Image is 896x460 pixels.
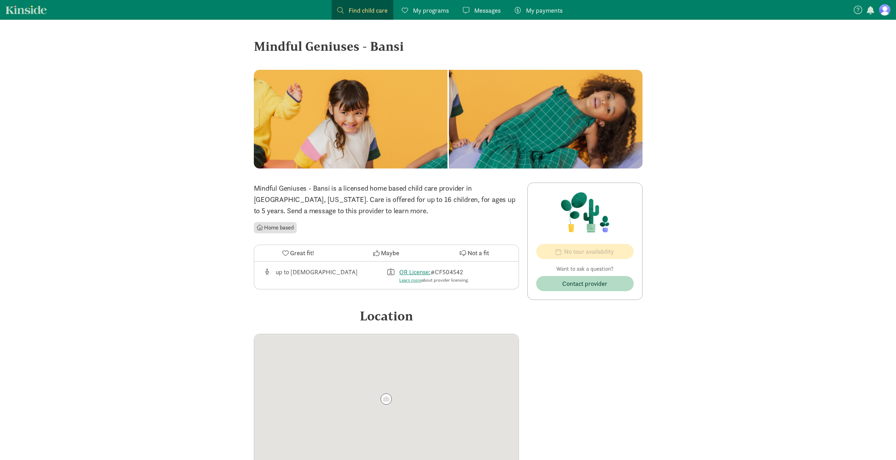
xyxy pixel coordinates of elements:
[386,267,510,284] div: License number
[430,245,518,261] button: Not a fit
[254,222,297,233] li: Home based
[399,268,431,276] a: OR License:
[536,276,634,291] button: Contact provider
[536,244,634,259] button: No tour availability
[6,5,47,14] a: Kinside
[399,277,469,284] div: about provider licensing.
[342,245,430,261] button: Maybe
[276,267,358,284] div: up to [DEMOGRAPHIC_DATA]
[399,277,421,283] a: Learn more
[290,248,314,258] span: Great fit!
[254,183,519,216] p: Mindful Geniuses - Bansi is a licensed home based child care provider in [GEOGRAPHIC_DATA], [US_S...
[564,247,614,256] span: No tour availability
[413,6,449,15] span: My programs
[399,267,469,284] div: #CF504542
[526,6,563,15] span: My payments
[474,6,501,15] span: Messages
[381,248,399,258] span: Maybe
[254,37,643,56] div: Mindful Geniuses - Bansi
[562,279,607,288] span: Contact provider
[254,245,342,261] button: Great fit!
[349,6,388,15] span: Find child care
[254,306,519,325] div: Location
[536,265,634,273] p: Want to ask a question?
[468,248,489,258] span: Not a fit
[263,267,387,284] div: Age range for children that this provider cares for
